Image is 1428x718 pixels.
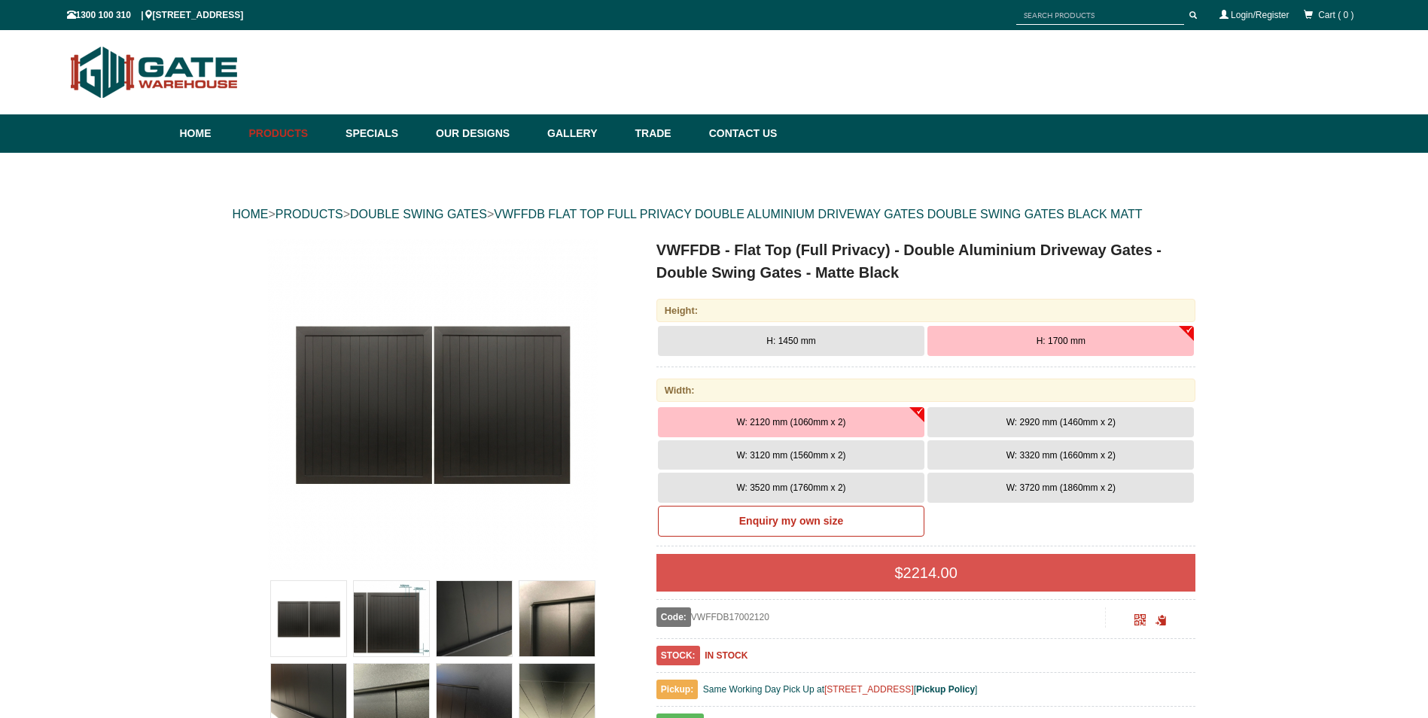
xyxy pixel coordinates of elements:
span: H: 1700 mm [1037,336,1085,346]
span: W: 3120 mm (1560mm x 2) [736,450,845,461]
span: W: 3320 mm (1660mm x 2) [1006,450,1116,461]
div: Width: [656,379,1196,402]
button: H: 1450 mm [658,326,924,356]
a: Home [180,114,242,153]
a: Our Designs [428,114,540,153]
a: VWFFDB - Flat Top (Full Privacy) - Double Aluminium Driveway Gates - Double Swing Gates - Matte B... [234,239,632,570]
span: H: 1450 mm [766,336,815,346]
img: VWFFDB - Flat Top (Full Privacy) - Double Aluminium Driveway Gates - Double Swing Gates - Matte B... [271,581,346,656]
button: W: 3720 mm (1860mm x 2) [927,473,1194,503]
img: VWFFDB - Flat Top (Full Privacy) - Double Aluminium Driveway Gates - Double Swing Gates - Matte B... [354,581,429,656]
h1: VWFFDB - Flat Top (Full Privacy) - Double Aluminium Driveway Gates - Double Swing Gates - Matte B... [656,239,1196,284]
span: STOCK: [656,646,700,665]
img: Gate Warehouse [67,38,242,107]
span: Cart ( 0 ) [1318,10,1353,20]
a: VWFFDB FLAT TOP FULL PRIVACY DOUBLE ALUMINIUM DRIVEWAY GATES DOUBLE SWING GATES BLACK MATT [494,208,1142,221]
a: Products [242,114,339,153]
a: Contact Us [702,114,778,153]
button: W: 3320 mm (1660mm x 2) [927,440,1194,470]
span: Same Working Day Pick Up at [ ] [703,684,978,695]
span: Click to copy the URL [1155,615,1167,626]
a: DOUBLE SWING GATES [350,208,487,221]
button: W: 3520 mm (1760mm x 2) [658,473,924,503]
a: Click to enlarge and scan to share. [1134,616,1146,627]
span: W: 3520 mm (1760mm x 2) [736,482,845,493]
a: Login/Register [1231,10,1289,20]
input: SEARCH PRODUCTS [1016,6,1184,25]
button: H: 1700 mm [927,326,1194,356]
a: Enquiry my own size [658,506,924,537]
img: VWFFDB - Flat Top (Full Privacy) - Double Aluminium Driveway Gates - Double Swing Gates - Matte B... [519,581,595,656]
b: Enquiry my own size [739,515,843,527]
span: 2214.00 [903,564,958,581]
span: 1300 100 310 | [STREET_ADDRESS] [67,10,244,20]
span: W: 3720 mm (1860mm x 2) [1006,482,1116,493]
div: VWFFDB17002120 [656,607,1106,627]
span: Pickup: [656,680,698,699]
div: $ [656,554,1196,592]
div: Height: [656,299,1196,322]
img: VWFFDB - Flat Top (Full Privacy) - Double Aluminium Driveway Gates - Double Swing Gates - Matte B... [267,239,598,570]
button: W: 3120 mm (1560mm x 2) [658,440,924,470]
a: HOME [233,208,269,221]
a: Trade [627,114,701,153]
img: VWFFDB - Flat Top (Full Privacy) - Double Aluminium Driveway Gates - Double Swing Gates - Matte B... [437,581,512,656]
span: W: 2120 mm (1060mm x 2) [736,417,845,427]
button: W: 2120 mm (1060mm x 2) [658,407,924,437]
button: W: 2920 mm (1460mm x 2) [927,407,1194,437]
div: > > > [233,190,1196,239]
a: Specials [338,114,428,153]
span: Code: [656,607,691,627]
span: W: 2920 mm (1460mm x 2) [1006,417,1116,427]
a: Pickup Policy [916,684,975,695]
a: [STREET_ADDRESS] [824,684,914,695]
a: PRODUCTS [276,208,343,221]
a: Gallery [540,114,627,153]
b: IN STOCK [705,650,747,661]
